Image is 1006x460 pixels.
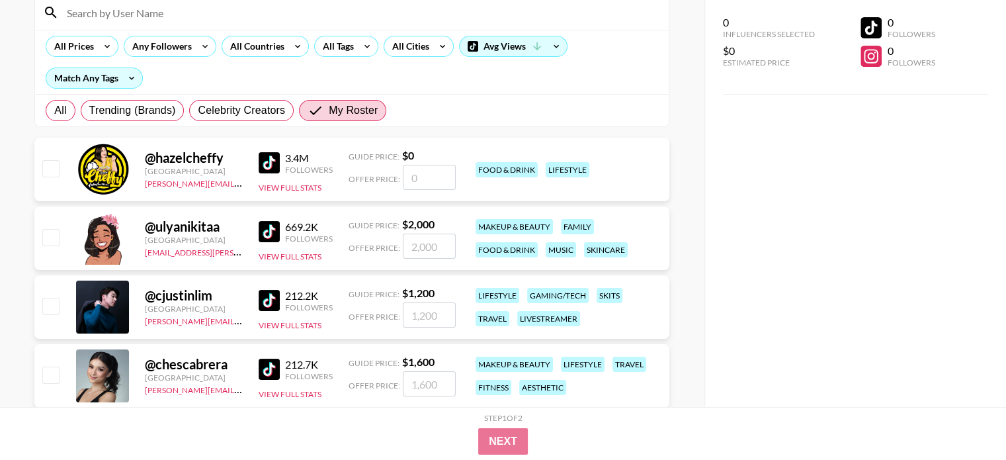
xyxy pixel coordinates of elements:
[285,152,333,165] div: 3.4M
[285,371,333,381] div: Followers
[597,288,622,303] div: skits
[476,288,519,303] div: lifestyle
[259,183,321,193] button: View Full Stats
[476,380,511,395] div: fitness
[612,357,646,372] div: travel
[59,2,661,23] input: Search by User Name
[476,357,553,372] div: makeup & beauty
[145,176,341,189] a: [PERSON_NAME][EMAIL_ADDRESS][DOMAIN_NAME]
[476,162,538,177] div: food & drink
[145,356,243,373] div: @ chescabrera
[54,103,66,118] span: All
[561,219,594,234] div: family
[478,428,528,455] button: Next
[285,165,333,175] div: Followers
[584,242,628,257] div: skincare
[259,290,280,311] img: TikTok
[145,218,243,235] div: @ ulyanikitaa
[546,162,589,177] div: lifestyle
[145,304,243,314] div: [GEOGRAPHIC_DATA]
[259,320,321,330] button: View Full Stats
[285,289,333,302] div: 212.2K
[476,219,553,234] div: makeup & beauty
[145,383,341,395] a: [PERSON_NAME][EMAIL_ADDRESS][DOMAIN_NAME]
[124,36,194,56] div: Any Followers
[222,36,287,56] div: All Countries
[259,221,280,242] img: TikTok
[887,29,935,39] div: Followers
[349,289,399,299] span: Guide Price:
[402,287,435,299] strong: $ 1,200
[887,16,935,29] div: 0
[723,16,815,29] div: 0
[198,103,285,118] span: Celebrity Creators
[349,243,400,253] span: Offer Price:
[402,149,414,161] strong: $ 0
[476,311,509,326] div: travel
[403,234,456,259] input: 2,000
[484,413,523,423] div: Step 1 of 2
[349,152,399,161] span: Guide Price:
[349,381,400,391] span: Offer Price:
[315,36,356,56] div: All Tags
[145,166,243,176] div: [GEOGRAPHIC_DATA]
[285,220,333,234] div: 669.2K
[519,380,566,395] div: aesthetic
[285,302,333,312] div: Followers
[145,235,243,245] div: [GEOGRAPHIC_DATA]
[403,302,456,328] input: 1,200
[89,103,176,118] span: Trending (Brands)
[723,44,815,58] div: $0
[145,373,243,383] div: [GEOGRAPHIC_DATA]
[476,242,538,257] div: food & drink
[887,44,935,58] div: 0
[723,29,815,39] div: Influencers Selected
[517,311,580,326] div: livestreamer
[145,245,341,257] a: [EMAIL_ADDRESS][PERSON_NAME][DOMAIN_NAME]
[402,355,435,368] strong: $ 1,600
[329,103,378,118] span: My Roster
[145,287,243,304] div: @ cjustinlim
[403,165,456,190] input: 0
[887,58,935,68] div: Followers
[259,359,280,380] img: TikTok
[349,220,399,230] span: Guide Price:
[723,58,815,68] div: Estimated Price
[349,174,400,184] span: Offer Price:
[561,357,605,372] div: lifestyle
[349,358,399,368] span: Guide Price:
[546,242,576,257] div: music
[349,312,400,322] span: Offer Price:
[259,389,321,399] button: View Full Stats
[145,314,341,326] a: [PERSON_NAME][EMAIL_ADDRESS][DOMAIN_NAME]
[384,36,432,56] div: All Cities
[259,152,280,173] img: TikTok
[285,358,333,371] div: 212.7K
[145,150,243,166] div: @ hazelcheffy
[46,36,97,56] div: All Prices
[403,371,456,396] input: 1,600
[527,288,589,303] div: gaming/tech
[285,234,333,244] div: Followers
[402,218,435,230] strong: $ 2,000
[460,36,567,56] div: Avg Views
[259,252,321,261] button: View Full Stats
[46,68,142,88] div: Match Any Tags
